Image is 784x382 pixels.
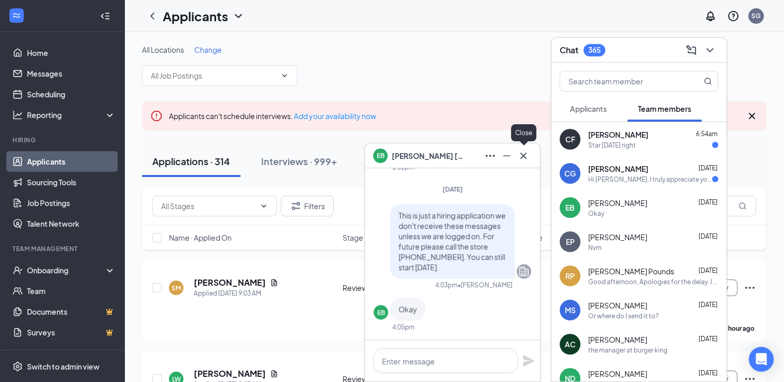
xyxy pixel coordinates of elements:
[699,232,718,240] span: [DATE]
[683,42,700,58] button: ComposeMessage
[588,243,602,252] div: Nvm
[12,244,113,253] div: Team Management
[699,335,718,343] span: [DATE]
[570,104,607,113] span: Applicants
[699,198,718,206] span: [DATE]
[588,266,674,276] span: [PERSON_NAME] Pounds
[699,164,718,172] span: [DATE]
[343,232,363,243] span: Stage
[744,282,756,294] svg: Ellipses
[565,134,575,144] div: CF
[704,77,712,85] svg: MagnifyingGlass
[588,277,718,286] div: Good afternoon, Apologies for the delay. I have you starting at the [GEOGRAPHIC_DATA] location. [...
[564,168,576,179] div: CG
[392,322,415,331] div: 4:05pm
[27,84,116,105] a: Scheduling
[12,110,23,120] svg: Analysis
[749,347,774,372] div: Open Intercom Messenger
[377,308,385,317] div: EB
[27,42,116,63] a: Home
[27,322,116,343] a: SurveysCrown
[482,148,498,164] button: Ellipses
[565,305,576,315] div: MS
[398,211,506,272] span: This is just a hiring application we don't receive these messages unless we are logged on. For fu...
[161,200,255,212] input: All Stages
[194,368,266,379] h5: [PERSON_NAME]
[746,110,758,122] svg: Cross
[565,202,575,213] div: EB
[685,44,697,56] svg: ComposeMessage
[515,148,532,164] button: Cross
[588,300,647,311] span: [PERSON_NAME]
[565,339,576,349] div: AC
[738,202,747,210] svg: MagnifyingGlass
[12,265,23,275] svg: UserCheck
[699,301,718,308] span: [DATE]
[751,11,761,20] div: SG
[12,361,23,372] svg: Settings
[100,11,110,21] svg: Collapse
[194,288,278,299] div: Applied [DATE] 9:03 AM
[27,63,116,84] a: Messages
[720,325,754,332] b: an hour ago
[727,10,739,22] svg: QuestionInfo
[588,312,659,320] div: Or where do I send it to?
[517,150,530,162] svg: Cross
[588,175,712,184] div: Hi [PERSON_NAME], I truly appreciate you giving me the opportunity to work for Burger King. After...
[142,45,184,54] span: All Locations
[518,265,530,277] svg: Company
[152,155,230,168] div: Applications · 314
[194,277,266,288] h5: [PERSON_NAME]
[588,164,648,174] span: [PERSON_NAME]
[588,369,647,379] span: [PERSON_NAME]
[588,334,647,345] span: [PERSON_NAME]
[484,150,496,162] svg: Ellipses
[27,172,116,193] a: Sourcing Tools
[280,71,289,80] svg: ChevronDown
[560,45,578,56] h3: Chat
[163,7,228,25] h1: Applicants
[27,281,116,301] a: Team
[435,281,458,289] div: 4:03pm
[498,148,515,164] button: Minimize
[522,355,535,367] svg: Plane
[27,110,116,120] div: Reporting
[458,281,512,289] span: • [PERSON_NAME]
[281,196,334,216] button: Filter Filters
[169,232,232,243] span: Name · Applied On
[232,10,245,22] svg: ChevronDown
[27,213,116,234] a: Talent Network
[27,151,116,172] a: Applicants
[27,301,116,322] a: DocumentsCrown
[443,185,463,193] span: [DATE]
[260,202,268,210] svg: ChevronDown
[27,265,107,275] div: Onboarding
[588,232,647,242] span: [PERSON_NAME]
[588,198,647,208] span: [PERSON_NAME]
[702,42,718,58] button: ChevronDown
[194,45,222,54] span: Change
[290,200,302,212] svg: Filter
[392,150,464,161] span: [PERSON_NAME] [PERSON_NAME]
[588,141,636,150] div: Star [DATE] right
[588,46,601,54] div: 365
[560,71,683,91] input: Search team member
[565,271,575,281] div: RP
[150,110,163,122] svg: Error
[169,111,376,121] span: Applicants can't schedule interviews.
[699,267,718,274] span: [DATE]
[699,369,718,377] span: [DATE]
[146,10,159,22] svg: ChevronLeft
[588,129,648,140] span: [PERSON_NAME]
[261,155,337,168] div: Interviews · 999+
[704,44,716,56] svg: ChevronDown
[270,278,278,287] svg: Document
[588,346,667,355] div: the manager at burger king
[27,193,116,213] a: Job Postings
[511,124,536,141] div: Close
[172,284,181,292] div: SM
[151,70,276,81] input: All Job Postings
[343,283,426,293] div: Review
[704,10,717,22] svg: Notifications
